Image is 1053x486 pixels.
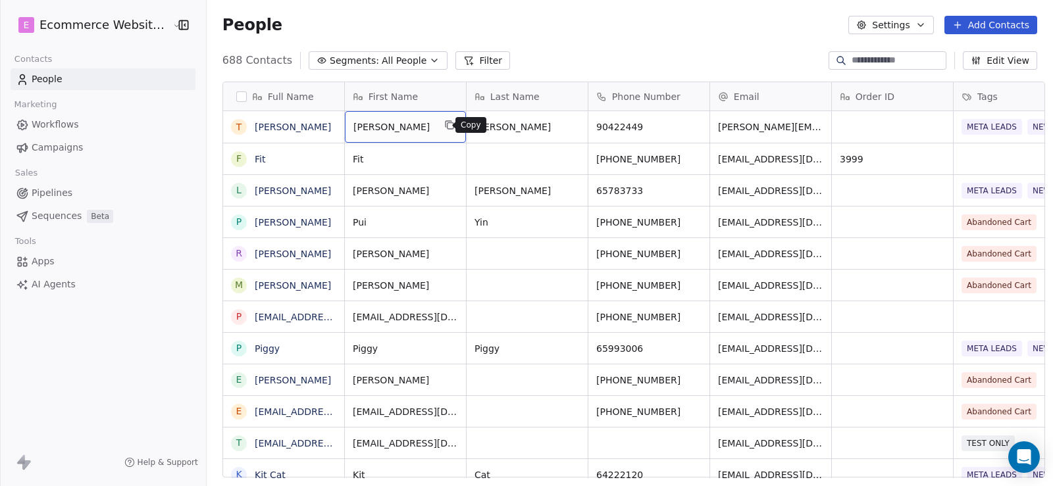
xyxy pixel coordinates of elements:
a: [PERSON_NAME] [255,217,331,228]
a: SequencesBeta [11,205,195,227]
button: EEcommerce Website Builder [16,14,163,36]
span: [EMAIL_ADDRESS][DOMAIN_NAME] [718,184,823,197]
button: Filter [455,51,510,70]
span: Ecommerce Website Builder [39,16,169,34]
span: First Name [369,90,418,103]
span: 90422449 [596,120,702,134]
span: [PHONE_NUMBER] [596,153,702,166]
div: T [236,120,242,134]
button: Edit View [963,51,1037,70]
a: [PERSON_NAME] [255,185,331,196]
span: [PERSON_NAME] [353,184,458,197]
span: [PHONE_NUMBER] [596,279,702,292]
a: Workflows [11,114,195,135]
span: Phone Number [612,90,681,103]
span: [EMAIL_ADDRESS][DOMAIN_NAME] [718,153,823,166]
span: [EMAIL_ADDRESS][DOMAIN_NAME] [718,216,823,229]
div: E [236,373,242,387]
span: Help & Support [138,457,198,468]
span: Order ID [856,90,894,103]
div: P [236,341,242,355]
span: Beta [87,210,113,223]
a: [EMAIL_ADDRESS][DOMAIN_NAME] [255,406,416,417]
span: [PERSON_NAME] [353,247,458,260]
a: [PERSON_NAME] [255,249,331,259]
span: Last Name [490,90,540,103]
span: Campaigns [32,141,83,155]
span: Yin [475,216,580,229]
div: Order ID [832,82,953,110]
span: [PERSON_NAME][EMAIL_ADDRESS][PERSON_NAME][DOMAIN_NAME] [718,120,823,134]
a: Apps [11,251,195,272]
div: Phone Number [588,82,709,110]
span: [EMAIL_ADDRESS][DOMAIN_NAME] [718,405,823,418]
span: Kit [353,468,458,481]
span: [PERSON_NAME] [353,279,458,292]
span: [PERSON_NAME] [353,120,434,134]
span: [EMAIL_ADDRESS][DOMAIN_NAME] [353,405,458,418]
a: People [11,68,195,90]
span: [PHONE_NUMBER] [596,216,702,229]
a: [PERSON_NAME] [255,280,331,291]
div: p [236,310,242,324]
span: [EMAIL_ADDRESS][DOMAIN_NAME] [718,310,823,324]
span: Sequences [32,209,82,223]
a: Kit Cat [255,470,286,480]
span: 3999 [840,153,945,166]
span: Pipelines [32,186,72,200]
span: [PHONE_NUMBER] [596,310,702,324]
p: Copy [461,120,481,130]
div: e [236,404,242,418]
span: [EMAIL_ADDRESS][DOMAIN_NAME] [353,437,458,450]
span: [EMAIL_ADDRESS][DOMAIN_NAME] [718,342,823,355]
span: AI Agents [32,278,76,291]
span: Tags [977,90,998,103]
a: Pipelines [11,182,195,204]
span: META LEADS [962,341,1022,356]
span: [EMAIL_ADDRESS][DOMAIN_NAME] [718,374,823,387]
span: Pui [353,216,458,229]
div: L [236,183,242,197]
div: Last Name [467,82,588,110]
span: Marketing [9,95,63,114]
button: Add Contacts [944,16,1037,34]
div: grid [223,111,345,478]
span: Workflows [32,118,79,132]
div: P [236,215,242,229]
span: META LEADS [962,467,1022,483]
span: [PHONE_NUMBER] [596,247,702,260]
span: E [24,18,30,32]
span: Abandoned Cart [962,246,1037,262]
span: People [222,15,282,35]
div: First Name [345,82,466,110]
span: Full Name [268,90,314,103]
div: Email [710,82,831,110]
a: Help & Support [124,457,198,468]
div: t [236,436,242,450]
span: [PERSON_NAME] [353,374,458,387]
span: 688 Contacts [222,53,292,68]
span: Piggy [475,342,580,355]
span: [EMAIL_ADDRESS][DOMAIN_NAME] [718,468,823,481]
a: Piggy [255,343,280,354]
a: [PERSON_NAME] [255,122,331,132]
div: F [236,152,242,166]
span: Piggy [353,342,458,355]
div: Full Name [223,82,344,110]
span: Email [734,90,759,103]
span: Tools [9,231,41,251]
span: [PHONE_NUMBER] [596,374,702,387]
a: Fit [255,154,265,164]
span: Abandoned Cart [962,372,1037,388]
span: META LEADS [962,119,1022,135]
span: Sales [9,163,43,183]
span: Apps [32,255,55,268]
span: [PERSON_NAME] [475,120,580,134]
span: Abandoned Cart [962,214,1037,230]
span: [PHONE_NUMBER] [596,405,702,418]
span: 65993006 [596,342,702,355]
span: Segments: [330,54,379,68]
a: Campaigns [11,137,195,158]
a: [EMAIL_ADDRESS][DOMAIN_NAME] [255,312,416,322]
div: Open Intercom Messenger [1008,441,1040,473]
